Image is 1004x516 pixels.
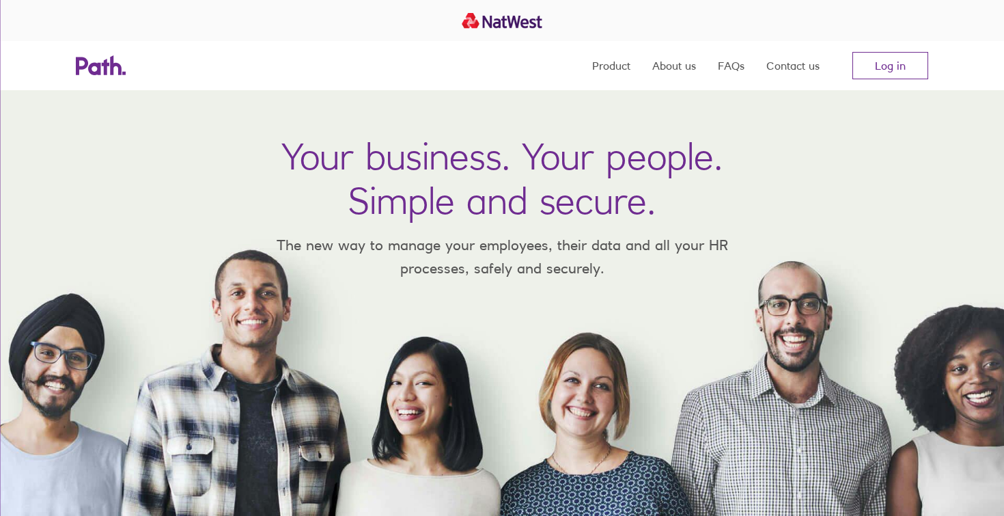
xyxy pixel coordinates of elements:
[281,134,723,223] h1: Your business. Your people. Simple and secure.
[718,41,744,90] a: FAQs
[256,234,748,280] p: The new way to manage your employees, their data and all your HR processes, safely and securely.
[766,41,820,90] a: Contact us
[852,52,928,79] a: Log in
[592,41,630,90] a: Product
[652,41,696,90] a: About us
